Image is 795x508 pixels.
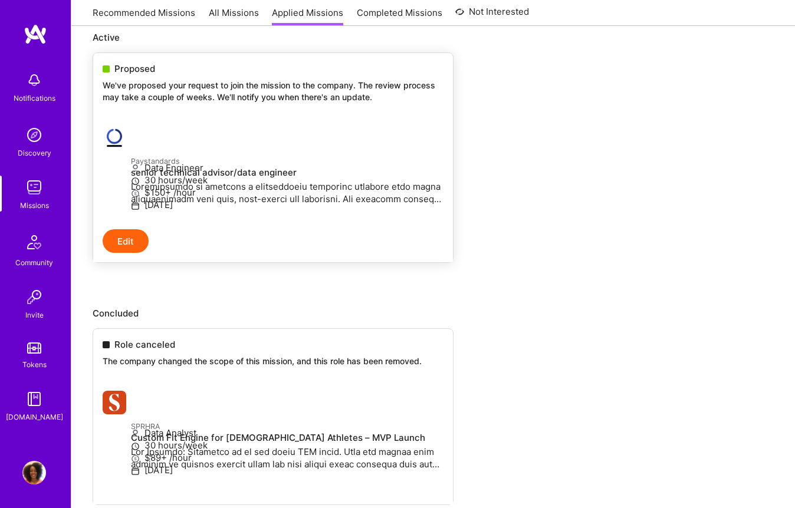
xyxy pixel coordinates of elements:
[22,285,46,309] img: Invite
[272,6,343,26] a: Applied Missions
[27,342,41,354] img: tokens
[131,177,140,186] i: icon Clock
[357,6,442,26] a: Completed Missions
[131,202,140,210] i: icon Calendar
[22,176,46,199] img: teamwork
[131,174,444,186] p: 30 hours/week
[131,164,140,173] i: icon Applicant
[93,117,453,229] a: Paystandards company logoPaystandardssenior technical advisor/data engineerLoremipsumdo si ametco...
[103,126,126,150] img: Paystandards company logo
[131,161,444,174] p: Data Engineer
[114,62,155,75] span: Proposed
[20,199,49,212] div: Missions
[22,387,46,411] img: guide book
[103,80,444,103] p: We've proposed your request to join the mission to the company. The review process may take a cou...
[131,186,444,199] p: $150+ /hour
[22,68,46,92] img: bell
[455,5,529,26] a: Not Interested
[20,228,48,256] img: Community
[22,358,47,371] div: Tokens
[131,189,140,198] i: icon MoneyGray
[93,6,195,26] a: Recommended Missions
[209,6,259,26] a: All Missions
[93,307,774,319] p: Concluded
[22,461,46,484] img: User Avatar
[25,309,44,321] div: Invite
[19,461,49,484] a: User Avatar
[131,199,444,211] p: [DATE]
[24,24,47,45] img: logo
[18,147,51,159] div: Discovery
[14,92,55,104] div: Notifications
[22,123,46,147] img: discovery
[15,256,53,269] div: Community
[6,411,63,423] div: [DOMAIN_NAME]
[103,229,149,253] button: Edit
[93,31,774,44] p: Active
